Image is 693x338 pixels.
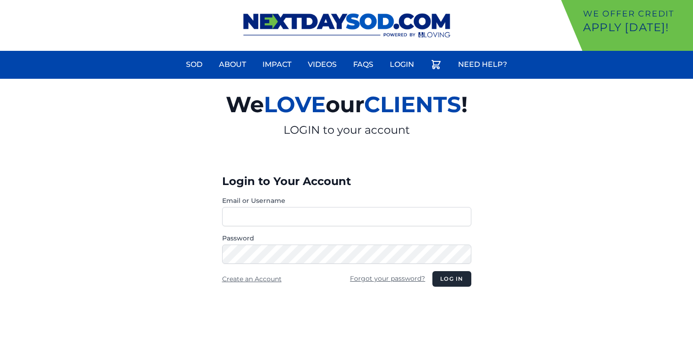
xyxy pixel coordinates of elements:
a: Need Help? [453,54,513,76]
p: Apply [DATE]! [583,20,689,35]
span: CLIENTS [364,91,461,118]
label: Password [222,234,471,243]
p: LOGIN to your account [120,123,574,137]
a: Videos [302,54,342,76]
a: Login [384,54,420,76]
a: Sod [180,54,208,76]
a: Forgot your password? [350,274,425,283]
h2: We our ! [120,86,574,123]
h3: Login to Your Account [222,174,471,189]
a: Create an Account [222,275,282,283]
label: Email or Username [222,196,471,205]
p: We offer Credit [583,7,689,20]
button: Log in [432,271,471,287]
span: LOVE [264,91,326,118]
a: About [213,54,251,76]
a: FAQs [348,54,379,76]
a: Impact [257,54,297,76]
